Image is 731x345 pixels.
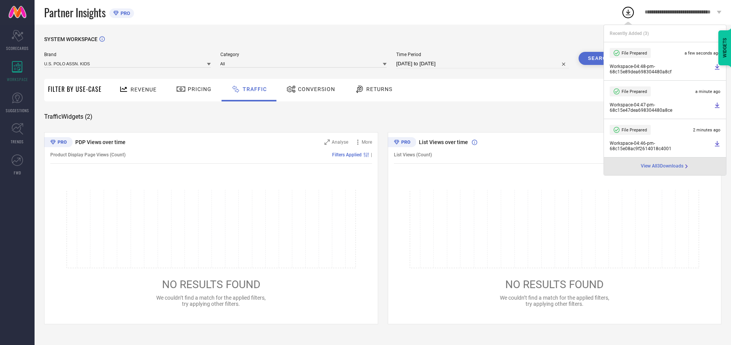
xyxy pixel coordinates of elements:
[394,152,432,158] span: List Views (Count)
[371,152,372,158] span: |
[641,163,690,169] div: Open download page
[610,141,712,151] span: Workspace - 04:46-pm - 68c15e08ac9f2614018c4001
[622,89,647,94] span: File Prepared
[505,278,604,291] span: NO RESULTS FOUND
[388,137,416,149] div: Premium
[44,113,93,121] span: Traffic Widgets ( 2 )
[298,86,335,92] span: Conversion
[641,163,690,169] a: View All3Downloads
[366,86,392,92] span: Returns
[610,102,712,113] span: Workspace - 04:47-pm - 68c15e47dea698304480a8ce
[6,108,29,113] span: SUGGESTIONS
[695,89,720,94] span: a minute ago
[44,52,211,57] span: Brand
[714,141,720,151] a: Download
[119,10,130,16] span: PRO
[610,31,649,36] span: Recently Added ( 3 )
[7,76,28,82] span: WORKSPACE
[396,52,569,57] span: Time Period
[14,170,21,176] span: FWD
[188,86,212,92] span: Pricing
[610,64,712,75] span: Workspace - 04:48-pm - 68c15e89dea698304480a8cf
[243,86,267,92] span: Traffic
[685,51,720,56] span: a few seconds ago
[220,52,387,57] span: Category
[714,102,720,113] a: Download
[44,5,106,20] span: Partner Insights
[162,278,260,291] span: NO RESULTS FOUND
[693,128,720,133] span: 2 minutes ago
[332,152,362,158] span: Filters Applied
[641,163,683,169] span: View All 3 Downloads
[419,139,468,145] span: List Views over time
[6,45,29,51] span: SCORECARDS
[622,128,647,133] span: File Prepared
[332,139,348,145] span: Analyse
[75,139,126,145] span: PDP Views over time
[156,295,266,307] span: We couldn’t find a match for the applied filters, try applying other filters.
[500,295,609,307] span: We couldn’t find a match for the applied filters, try applying other filters.
[44,137,73,149] div: Premium
[131,86,157,93] span: Revenue
[621,5,635,19] div: Open download list
[714,64,720,75] a: Download
[579,52,620,65] button: Search
[11,139,24,144] span: TRENDS
[396,59,569,68] input: Select time period
[50,152,126,158] span: Product Display Page Views (Count)
[622,51,647,56] span: File Prepared
[362,139,372,145] span: More
[44,36,98,42] span: SYSTEM WORKSPACE
[324,139,330,145] svg: Zoom
[48,85,102,94] span: Filter By Use-Case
